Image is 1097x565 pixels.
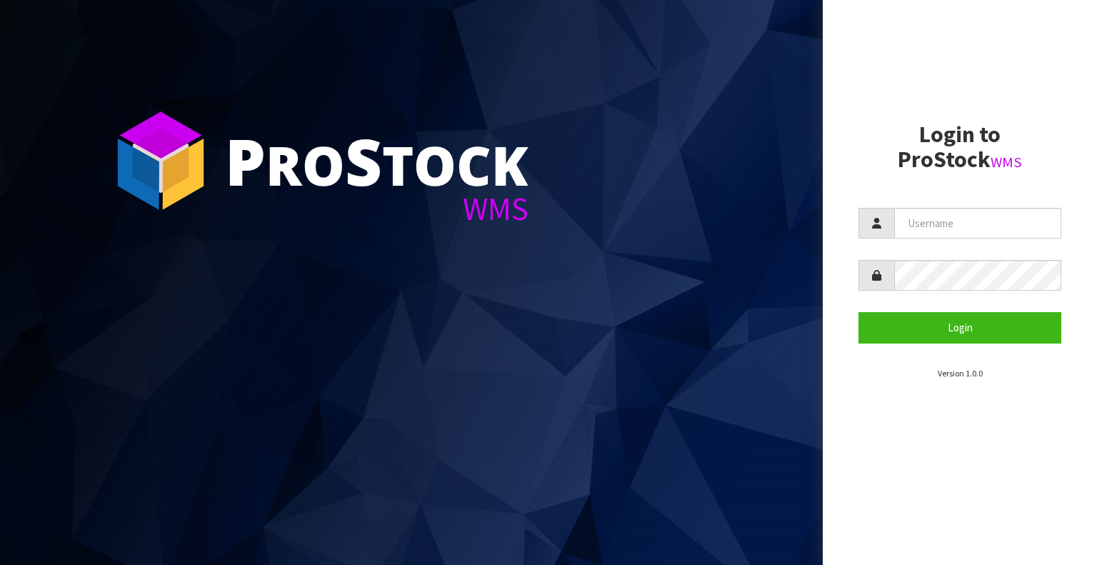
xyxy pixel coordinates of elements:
[345,117,382,204] span: S
[225,193,529,225] div: WMS
[225,117,266,204] span: P
[938,368,983,379] small: Version 1.0.0
[107,107,214,214] img: ProStock Cube
[858,312,1061,343] button: Login
[991,153,1022,171] small: WMS
[225,129,529,193] div: ro tock
[858,122,1061,172] h2: Login to ProStock
[894,208,1061,239] input: Username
